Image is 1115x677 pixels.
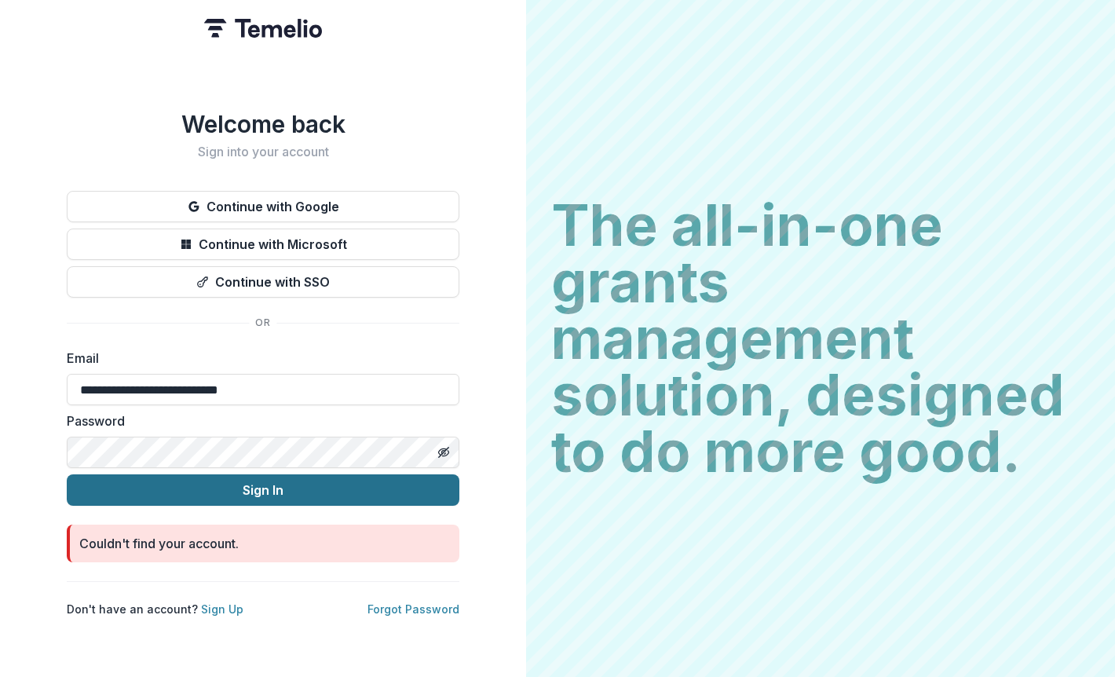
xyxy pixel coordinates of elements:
[67,349,450,368] label: Email
[67,229,459,260] button: Continue with Microsoft
[67,191,459,222] button: Continue with Google
[67,145,459,159] h2: Sign into your account
[431,440,456,465] button: Toggle password visibility
[67,412,450,430] label: Password
[67,474,459,506] button: Sign In
[67,601,243,617] p: Don't have an account?
[201,602,243,616] a: Sign Up
[79,534,239,553] div: Couldn't find your account.
[67,266,459,298] button: Continue with SSO
[204,19,322,38] img: Temelio
[367,602,459,616] a: Forgot Password
[67,110,459,138] h1: Welcome back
